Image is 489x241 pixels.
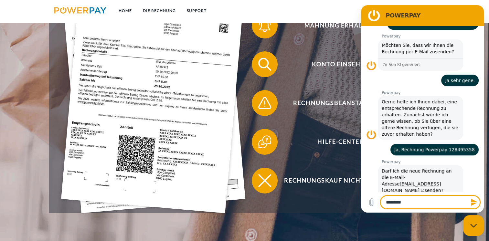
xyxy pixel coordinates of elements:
a: SUPPORT [181,5,212,16]
iframe: Messaging-Fenster [361,5,484,213]
span: Mahnung erhalten? [261,13,420,38]
img: qb_search.svg [257,56,273,72]
img: qb_close.svg [257,173,273,189]
img: qb_help.svg [257,134,273,150]
span: Konto einsehen [261,51,420,77]
a: DIE RECHNUNG [137,5,181,16]
iframe: Schaltfläche zum Öffnen des Messaging-Fensters; Konversation läuft [463,215,484,236]
button: Rechnungsbeanstandung [252,90,420,116]
img: qb_bell.svg [257,17,273,34]
button: Hilfe-Center [252,129,420,155]
span: Hilfe-Center [261,129,420,155]
a: agb [401,5,421,16]
a: Home [113,5,137,16]
img: qb_warning.svg [257,95,273,111]
button: Rechnungskauf nicht möglich [252,168,420,194]
span: Rechnungskauf nicht möglich [261,168,420,194]
img: logo-powerpay.svg [54,7,106,14]
button: Konto einsehen [252,51,420,77]
span: Rechnungsbeanstandung [261,90,420,116]
button: Mahnung erhalten? [252,13,420,38]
